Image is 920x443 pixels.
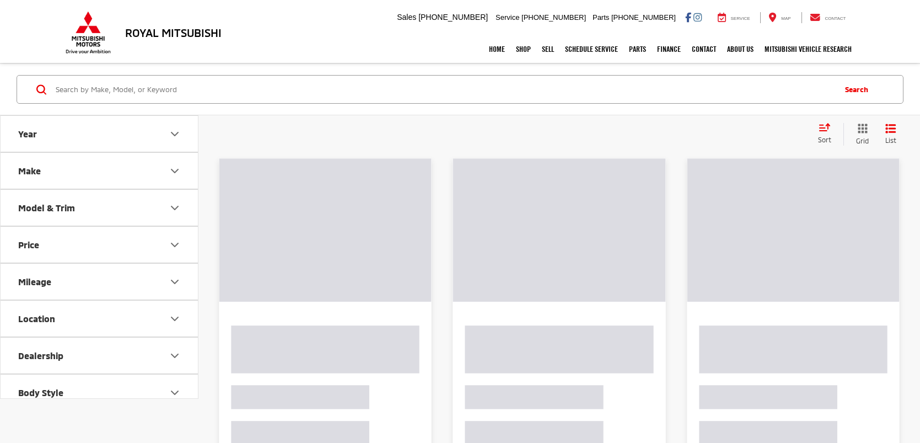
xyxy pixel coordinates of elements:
div: Dealership [18,350,63,361]
a: Facebook: Click to visit our Facebook page [685,13,691,22]
button: MakeMake [1,153,199,189]
button: Model & TrimModel & Trim [1,190,199,226]
span: Map [781,16,790,21]
div: Body Style [18,387,63,398]
a: Instagram: Click to visit our Instagram page [693,13,702,22]
a: Contact [801,12,854,23]
div: Year [18,129,37,139]
h3: Royal Mitsubishi [125,26,222,39]
span: Grid [856,136,869,146]
button: DealershipDealership [1,338,199,373]
a: Contact [686,35,722,63]
button: PricePrice [1,227,199,263]
div: Price [168,238,181,252]
div: Dealership [168,349,181,362]
button: Select sort value [813,123,843,145]
div: Model & Trim [168,201,181,215]
div: Location [18,313,55,324]
span: [PHONE_NUMBER] [521,13,586,22]
button: Grid View [843,123,877,146]
span: [PHONE_NUMBER] [611,13,676,22]
div: Mileage [168,275,181,289]
a: Schedule Service: Opens in a new tab [559,35,623,63]
a: Parts: Opens in a new tab [623,35,652,63]
button: LocationLocation [1,301,199,337]
input: Search by Make, Model, or Keyword [55,76,834,103]
span: Sort [818,136,831,143]
a: Mitsubishi Vehicle Research [759,35,857,63]
button: Search [834,76,884,103]
div: Price [18,239,39,250]
button: Body StyleBody Style [1,375,199,410]
div: Body Style [168,386,181,399]
a: About Us [722,35,759,63]
div: Make [18,166,41,176]
button: List View [877,123,905,146]
span: Sales [397,13,416,22]
a: Service [709,12,758,23]
div: Mileage [18,276,51,287]
button: MileageMileage [1,264,199,300]
img: Mitsubishi [63,11,113,54]
div: Location [168,312,181,325]
a: Home [483,35,510,63]
button: YearYear [1,116,199,152]
span: Service [496,13,519,22]
a: Map [760,12,799,23]
a: Sell [536,35,559,63]
span: Parts [593,13,609,22]
div: Make [168,164,181,178]
div: Model & Trim [18,202,75,213]
span: Contact [825,16,846,21]
span: [PHONE_NUMBER] [418,13,488,22]
a: Shop [510,35,536,63]
div: Year [168,127,181,141]
span: Service [731,16,750,21]
span: List [885,136,896,145]
a: Finance [652,35,686,63]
